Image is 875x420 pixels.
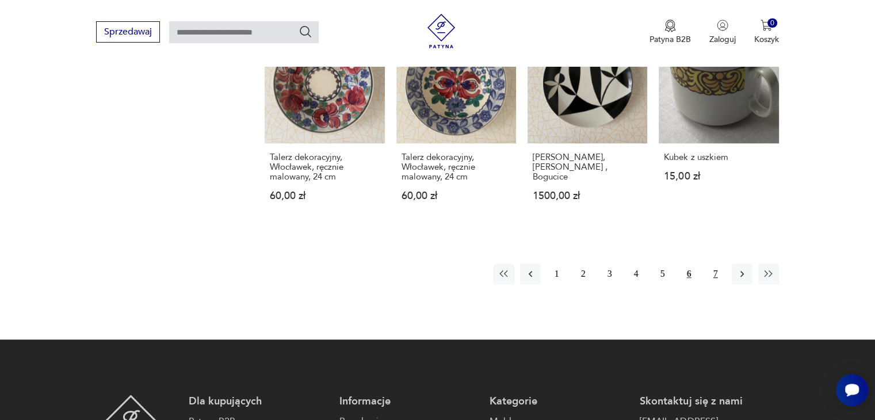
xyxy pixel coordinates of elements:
[265,24,384,223] a: Produkt wyprzedanyTalerz dekoracyjny, Włocławek, ręcznie malowany, 24 cmTalerz dekoracyjny, Włocł...
[339,395,478,408] p: Informacje
[705,264,726,284] button: 7
[761,20,772,31] img: Ikona koszyka
[717,20,728,31] img: Ikonka użytkownika
[754,20,779,45] button: 0Koszyk
[652,264,673,284] button: 5
[490,395,628,408] p: Kategorie
[649,34,691,45] p: Patyna B2B
[659,24,778,223] a: Produkt wyprzedanyKubek z uszkiemKubek z uszkiem15,00 zł
[664,171,773,181] p: 15,00 zł
[402,152,511,182] h3: Talerz dekoracyjny, Włocławek, ręcznie malowany, 24 cm
[836,374,868,406] iframe: Smartsupp widget button
[189,395,327,408] p: Dla kupujących
[547,264,567,284] button: 1
[679,264,700,284] button: 6
[664,152,773,162] h3: Kubek z uszkiem
[709,20,736,45] button: Zaloguj
[649,20,691,45] button: Patyna B2B
[528,24,647,223] a: Produkt wyprzedanyPatera ozdobna, Eryka Trzewik-Drost , Bogucice[PERSON_NAME], [PERSON_NAME] , Bo...
[573,264,594,284] button: 2
[533,152,642,182] h3: [PERSON_NAME], [PERSON_NAME] , Bogucice
[396,24,516,223] a: Produkt wyprzedanyTalerz dekoracyjny, Włocławek, ręcznie malowany, 24 cmTalerz dekoracyjny, Włocł...
[599,264,620,284] button: 3
[270,152,379,182] h3: Talerz dekoracyjny, Włocławek, ręcznie malowany, 24 cm
[649,20,691,45] a: Ikona medaluPatyna B2B
[270,191,379,201] p: 60,00 zł
[424,14,458,48] img: Patyna - sklep z meblami i dekoracjami vintage
[96,29,160,37] a: Sprzedawaj
[767,18,777,28] div: 0
[96,21,160,43] button: Sprzedawaj
[664,20,676,32] img: Ikona medalu
[533,191,642,201] p: 1500,00 zł
[402,191,511,201] p: 60,00 zł
[754,34,779,45] p: Koszyk
[640,395,778,408] p: Skontaktuj się z nami
[626,264,647,284] button: 4
[299,25,312,39] button: Szukaj
[709,34,736,45] p: Zaloguj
